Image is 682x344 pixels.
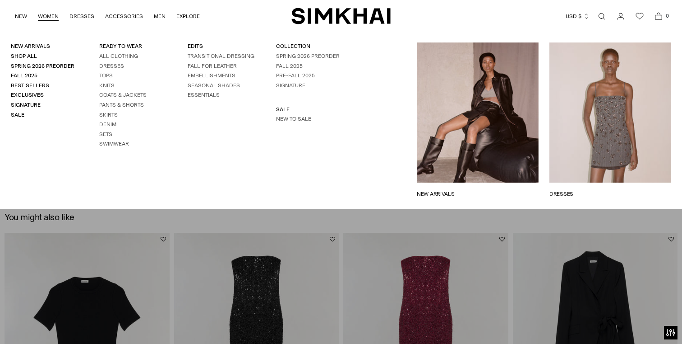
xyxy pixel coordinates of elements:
[593,7,611,25] a: Open search modal
[176,6,200,26] a: EXPLORE
[69,6,94,26] a: DRESSES
[663,12,671,20] span: 0
[631,7,649,25] a: Wishlist
[154,6,166,26] a: MEN
[7,310,91,337] iframe: Sign Up via Text for Offers
[566,6,590,26] button: USD $
[650,7,668,25] a: Open cart modal
[612,7,630,25] a: Go to the account page
[15,6,27,26] a: NEW
[38,6,59,26] a: WOMEN
[291,7,391,25] a: SIMKHAI
[105,6,143,26] a: ACCESSORIES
